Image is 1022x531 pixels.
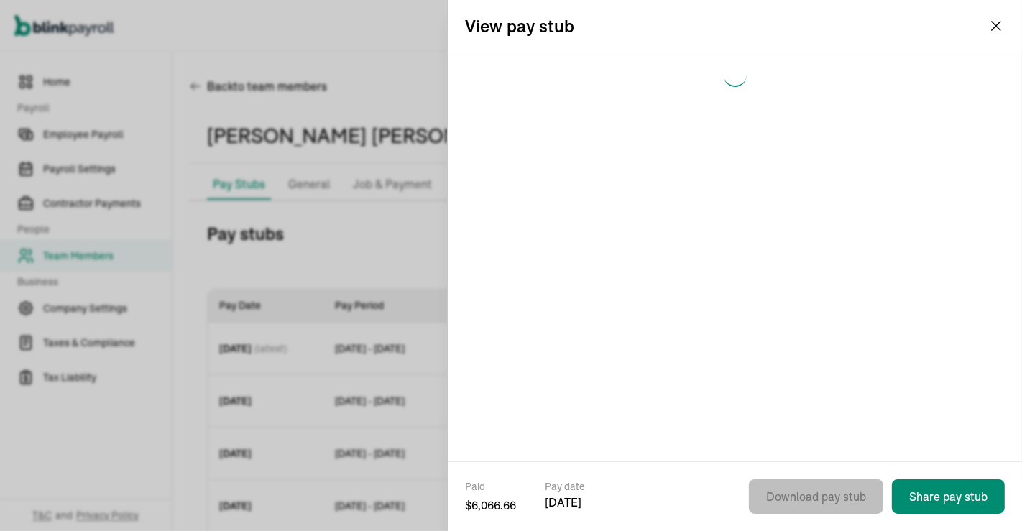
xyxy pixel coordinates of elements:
span: $ 6,066.66 [465,497,516,514]
span: Paid [465,479,516,494]
button: Share pay stub [892,479,1005,514]
span: [DATE] [545,494,585,511]
span: Pay date [545,479,585,494]
button: Download pay stub [749,479,883,514]
h2: View pay stub [465,14,574,37]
